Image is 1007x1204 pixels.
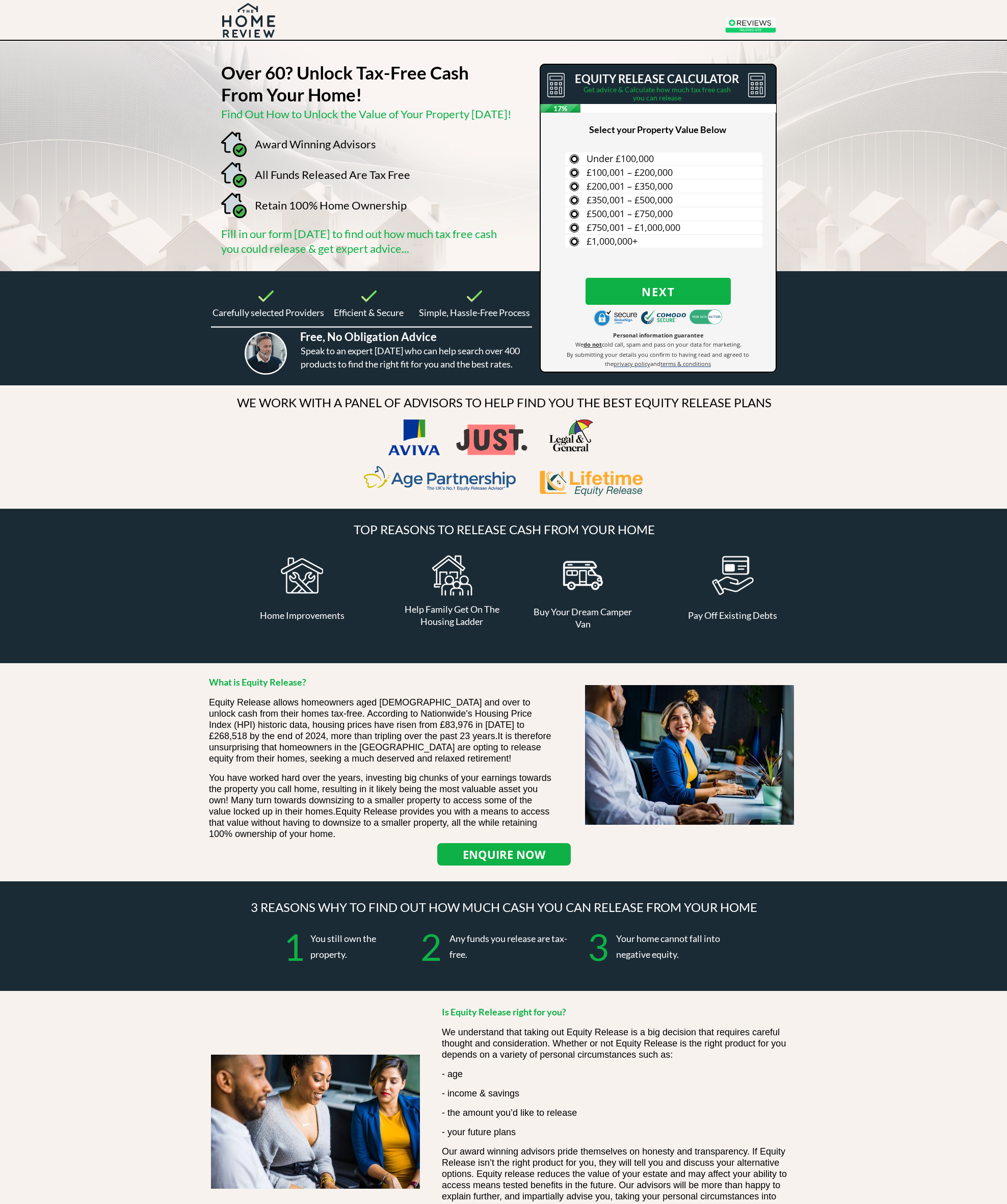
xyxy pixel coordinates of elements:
[221,107,512,121] span: Find Out How to Unlock the Value of Your Property [DATE]!
[614,359,650,368] a: privacy policy
[301,345,520,370] span: Speak to an expert [DATE] who can help search over 400 products to find the right fit for you and...
[209,697,532,730] span: Equity Release allows homeowners aged [DEMOGRAPHIC_DATA] and over to unlock cash from their homes...
[255,198,407,212] span: Retain 100% Home Ownership
[688,610,777,621] span: Pay Off Existing Debts
[587,221,680,233] span: £750,001 – £1,000,000
[650,360,660,368] span: and
[255,137,376,151] span: Award Winning Advisors
[209,720,524,741] span: ousing prices have risen from £83,976 in [DATE] to £268,518 by the end of 2024, more than triplin...
[588,925,609,969] strong: 3
[334,307,404,318] span: Efficient & Secure
[442,1006,566,1017] span: Is Equity Release right for you?
[300,330,437,344] span: Free, No Obligation Advice
[584,85,731,102] span: Get advice & Calculate how much tax free cash you can release
[575,72,739,86] span: EQUITY RELEASE CALCULATOR
[442,1127,516,1137] span: - your future plans
[616,933,720,960] span: Your home cannot fall into negative equity.
[442,1027,786,1060] span: We understand that taking out Equity Release is a big decision that requires careful thought and ...
[586,285,731,298] span: Next
[209,731,551,764] span: It is therefore unsurprising that homeowners in the [GEOGRAPHIC_DATA] are opting to release equit...
[614,360,650,368] span: privacy policy
[587,180,673,192] span: £200,001 – £350,000
[251,900,757,914] span: 3 REASONS WHY TO FIND OUT HOW MUCH CASH YOU CAN RELEASE FROM YOUR HOME
[660,359,711,368] a: terms & conditions
[587,194,673,206] span: £350,001 – £500,000
[587,166,673,178] span: £100,001 – £200,000
[420,925,442,969] strong: 2
[575,341,741,348] span: We cold call, spam and pass on your data for marketing.
[586,278,731,305] button: Next
[237,395,772,410] span: WE WORK WITH A PANEL OF ADVISORS TO HELP FIND YOU THE BEST EQUITY RELEASE PLANS
[534,606,632,630] span: Buy Your Dream Camper Van
[260,610,344,621] span: Home Improvements
[584,341,602,348] strong: do not
[405,604,499,627] span: Help Family Get On The Housing Ladder
[209,806,549,839] span: Equity Release provides you with a means to access that value without having to downsize to a sma...
[587,207,673,220] span: £500,001 – £750,000
[419,307,530,318] span: Simple, Hassle-Free Process
[209,676,306,688] strong: What is Equity Release?
[283,925,305,969] strong: 1
[540,104,580,113] span: 17%
[354,522,655,537] span: TOP REASONS TO RELEASE CASH FROM YOUR HOME
[589,124,726,135] span: Select your Property Value Below
[449,933,567,960] span: Any funds you release are tax-free.
[442,1108,577,1118] span: - the amount you’d like to release
[567,351,749,368] span: By submitting your details you confirm to having read and agreed to the
[613,331,704,339] span: Personal information guarantee
[442,1088,519,1098] span: - income & savings
[587,235,638,247] span: £1,000,000+
[463,847,545,862] strong: ENQUIRE NOW
[221,227,497,255] span: Fill in our form [DATE] to find out how much tax free cash you could release & get expert advice...
[660,360,711,368] span: terms & conditions
[255,168,410,181] span: All Funds Released Are Tax Free
[442,1069,463,1079] span: - age
[437,843,571,866] a: ENQUIRE NOW
[587,152,654,165] span: Under £100,000
[310,933,376,960] span: You still own the property.
[209,773,551,817] span: You have worked hard over the years, investing big chunks of your earnings towards the property y...
[221,62,469,105] strong: Over 60? Unlock Tax-Free Cash From Your Home!
[213,307,324,318] span: Carefully selected Providers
